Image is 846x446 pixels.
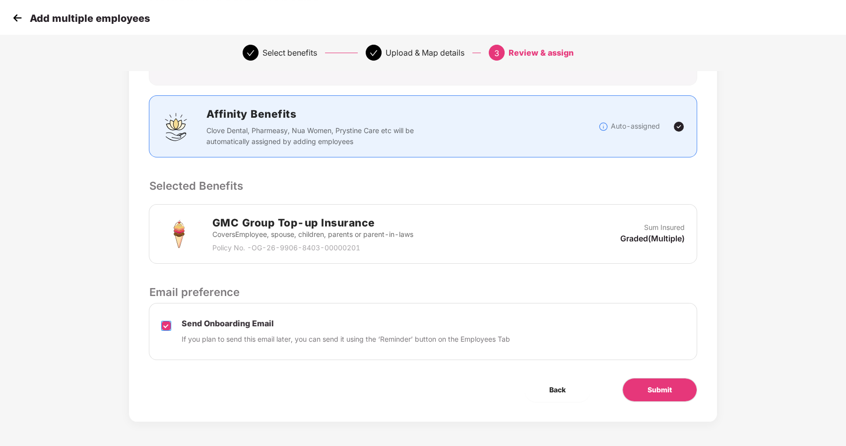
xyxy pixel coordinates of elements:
button: Back [524,378,590,402]
p: Clove Dental, Pharmeasy, Nua Women, Prystine Care etc will be automatically assigned by adding em... [206,125,420,147]
p: Selected Benefits [149,177,697,194]
span: Submit [648,384,672,395]
span: 3 [494,48,499,58]
img: svg+xml;base64,PHN2ZyBpZD0iQWZmaW5pdHlfQmVuZWZpdHMiIGRhdGEtbmFtZT0iQWZmaW5pdHkgQmVuZWZpdHMiIHhtbG... [161,112,191,142]
p: Auto-assigned [611,121,660,132]
p: Policy No. - OG-26-9906-8403-00000201 [212,242,413,253]
h2: Affinity Benefits [206,106,562,122]
p: Add multiple employees [30,12,150,24]
p: Graded(Multiple) [620,233,685,244]
img: svg+xml;base64,PHN2ZyB4bWxucz0iaHR0cDovL3d3dy53My5vcmcvMjAwMC9zdmciIHdpZHRoPSI3MiIgaGVpZ2h0PSI3Mi... [161,216,197,252]
p: If you plan to send this email later, you can send it using the ‘Reminder’ button on the Employee... [181,334,510,345]
img: svg+xml;base64,PHN2ZyBpZD0iSW5mb18tXzMyeDMyIiBkYXRhLW5hbWU9IkluZm8gLSAzMngzMiIgeG1sbnM9Imh0dHA6Ly... [598,122,608,132]
h2: GMC Group Top-up Insurance [212,215,413,231]
img: svg+xml;base64,PHN2ZyBpZD0iVGljay0yNHgyNCIgeG1sbnM9Imh0dHA6Ly93d3cudzMub3JnLzIwMDAvc3ZnIiB3aWR0aD... [673,121,685,133]
img: svg+xml;base64,PHN2ZyB4bWxucz0iaHR0cDovL3d3dy53My5vcmcvMjAwMC9zdmciIHdpZHRoPSIzMCIgaGVpZ2h0PSIzMC... [10,10,25,25]
div: Review & assign [509,45,574,61]
p: Sum Insured [644,222,685,233]
p: Email preference [149,284,697,300]
p: Send Onboarding Email [181,318,510,329]
span: check [247,49,255,57]
button: Submit [622,378,697,402]
span: check [370,49,378,57]
span: Back [549,384,566,395]
div: Select benefits [262,45,317,61]
p: Covers Employee, spouse, children, parents or parent-in-laws [212,229,413,240]
div: Upload & Map details [386,45,464,61]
